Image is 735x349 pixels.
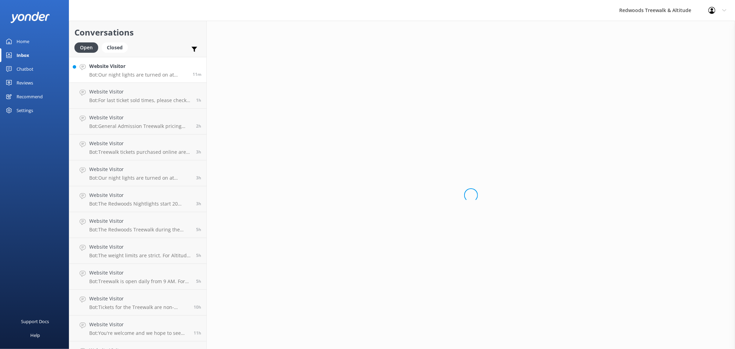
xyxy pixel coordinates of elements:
[89,175,191,181] p: Bot: Our night lights are turned on at sunset, and the night walk starts 20 minutes thereafter. W...
[196,175,201,181] span: Sep 22 2025 11:28am (UTC +12:00) Pacific/Auckland
[196,97,201,103] span: Sep 22 2025 01:30pm (UTC +12:00) Pacific/Auckland
[69,160,206,186] a: Website VisitorBot:Our night lights are turned on at sunset, and the night walk starts 20 minutes...
[17,103,33,117] div: Settings
[74,42,98,53] div: Open
[89,295,188,302] h4: Website Visitor
[30,328,40,342] div: Help
[89,304,188,310] p: Bot: Tickets for the Treewalk are non-refundable and non-transferable. However, for Altitude, if ...
[196,227,201,232] span: Sep 22 2025 09:56am (UTC +12:00) Pacific/Auckland
[74,26,201,39] h2: Conversations
[69,186,206,212] a: Website VisitorBot:The Redwoods Nightlights start 20 minutes after sunset. You can check the exac...
[89,217,191,225] h4: Website Visitor
[89,88,191,96] h4: Website Visitor
[89,123,191,129] p: Bot: General Admission Treewalk pricing starts at $42 for adults (16+ years) and $26 for children...
[69,212,206,238] a: Website VisitorBot:The Redwoods Treewalk during the daytime is self-guided and takes approximatel...
[69,83,206,109] a: Website VisitorBot:For last ticket sold times, please check our website FAQs at [URL][DOMAIN_NAME...
[17,90,43,103] div: Recommend
[89,140,191,147] h4: Website Visitor
[89,62,187,70] h4: Website Visitor
[69,264,206,290] a: Website VisitorBot:Treewalk is open daily from 9 AM. For last ticket sold times, please check our...
[89,321,188,328] h4: Website Visitor
[89,97,191,103] p: Bot: For last ticket sold times, please check our website FAQs at [URL][DOMAIN_NAME].
[89,191,191,199] h4: Website Visitor
[21,315,49,328] div: Support Docs
[17,62,33,76] div: Chatbot
[89,269,191,277] h4: Website Visitor
[89,201,191,207] p: Bot: The Redwoods Nightlights start 20 minutes after sunset. You can check the exact sunset time ...
[17,48,29,62] div: Inbox
[194,330,201,336] span: Sep 22 2025 04:15am (UTC +12:00) Pacific/Auckland
[89,166,191,173] h4: Website Visitor
[89,252,191,259] p: Bot: The weight limits are strict. For Altitude, participants must be between 30 kg and 120 kg, a...
[102,42,128,53] div: Closed
[89,243,191,251] h4: Website Visitor
[196,278,201,284] span: Sep 22 2025 09:22am (UTC +12:00) Pacific/Auckland
[193,71,201,77] span: Sep 22 2025 03:04pm (UTC +12:00) Pacific/Auckland
[196,123,201,129] span: Sep 22 2025 01:03pm (UTC +12:00) Pacific/Auckland
[196,201,201,207] span: Sep 22 2025 11:16am (UTC +12:00) Pacific/Auckland
[69,109,206,134] a: Website VisitorBot:General Admission Treewalk pricing starts at $42 for adults (16+ years) and $2...
[74,43,102,51] a: Open
[89,114,191,121] h4: Website Visitor
[17,34,29,48] div: Home
[196,252,201,258] span: Sep 22 2025 09:24am (UTC +12:00) Pacific/Auckland
[69,316,206,341] a: Website VisitorBot:You're welcome and we hope to see you at [GEOGRAPHIC_DATA] & Altitude soon!11h
[89,330,188,336] p: Bot: You're welcome and we hope to see you at [GEOGRAPHIC_DATA] & Altitude soon!
[17,76,33,90] div: Reviews
[196,149,201,155] span: Sep 22 2025 11:37am (UTC +12:00) Pacific/Auckland
[89,72,187,78] p: Bot: Our night lights are turned on at sunset, and the night walk starts 20 minutes thereafter. E...
[69,134,206,160] a: Website VisitorBot:Treewalk tickets purchased online are valid for up to 12 months from the purch...
[69,238,206,264] a: Website VisitorBot:The weight limits are strict. For Altitude, participants must be between 30 kg...
[89,227,191,233] p: Bot: The Redwoods Treewalk during the daytime is self-guided and takes approximately 30-40 minute...
[102,43,131,51] a: Closed
[10,12,50,23] img: yonder-white-logo.png
[69,290,206,316] a: Website VisitorBot:Tickets for the Treewalk are non-refundable and non-transferable. However, for...
[194,304,201,310] span: Sep 22 2025 04:52am (UTC +12:00) Pacific/Auckland
[89,149,191,155] p: Bot: Treewalk tickets purchased online are valid for up to 12 months from the purchase date, allo...
[89,278,191,285] p: Bot: Treewalk is open daily from 9 AM. For last ticket sold times, please check our website FAQs ...
[69,57,206,83] a: Website VisitorBot:Our night lights are turned on at sunset, and the night walk starts 20 minutes...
